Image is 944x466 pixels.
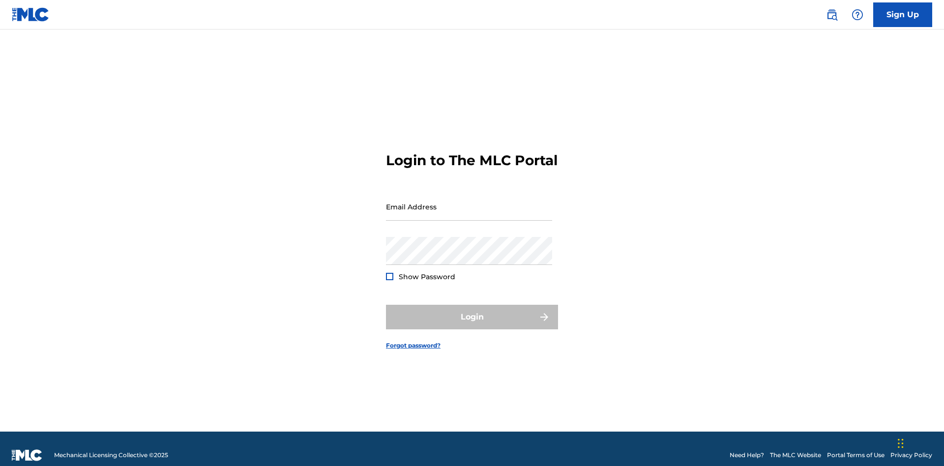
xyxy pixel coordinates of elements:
[898,429,904,458] div: Drag
[12,7,50,22] img: MLC Logo
[386,152,558,169] h3: Login to The MLC Portal
[386,341,441,350] a: Forgot password?
[890,451,932,460] a: Privacy Policy
[12,449,42,461] img: logo
[730,451,764,460] a: Need Help?
[770,451,821,460] a: The MLC Website
[399,272,455,281] span: Show Password
[873,2,932,27] a: Sign Up
[822,5,842,25] a: Public Search
[852,9,863,21] img: help
[895,419,944,466] iframe: Chat Widget
[826,9,838,21] img: search
[848,5,867,25] div: Help
[827,451,885,460] a: Portal Terms of Use
[54,451,168,460] span: Mechanical Licensing Collective © 2025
